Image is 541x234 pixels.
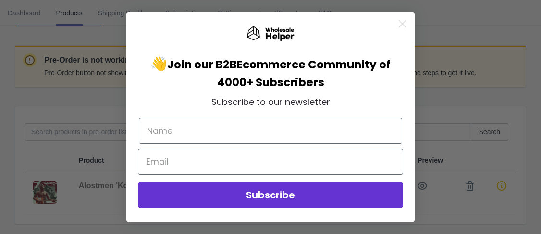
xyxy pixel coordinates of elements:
[394,15,411,32] button: Close dialog
[138,182,403,208] button: Subscribe
[138,149,403,175] input: Email
[217,57,391,90] span: Ecommerce Community of 4000+ Subscribers
[246,26,295,41] img: Wholesale Helper Logo
[150,54,237,73] span: 👋
[167,57,237,72] span: Join our B2B
[139,118,402,144] input: Name
[211,96,330,108] span: Subscribe to our newsletter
